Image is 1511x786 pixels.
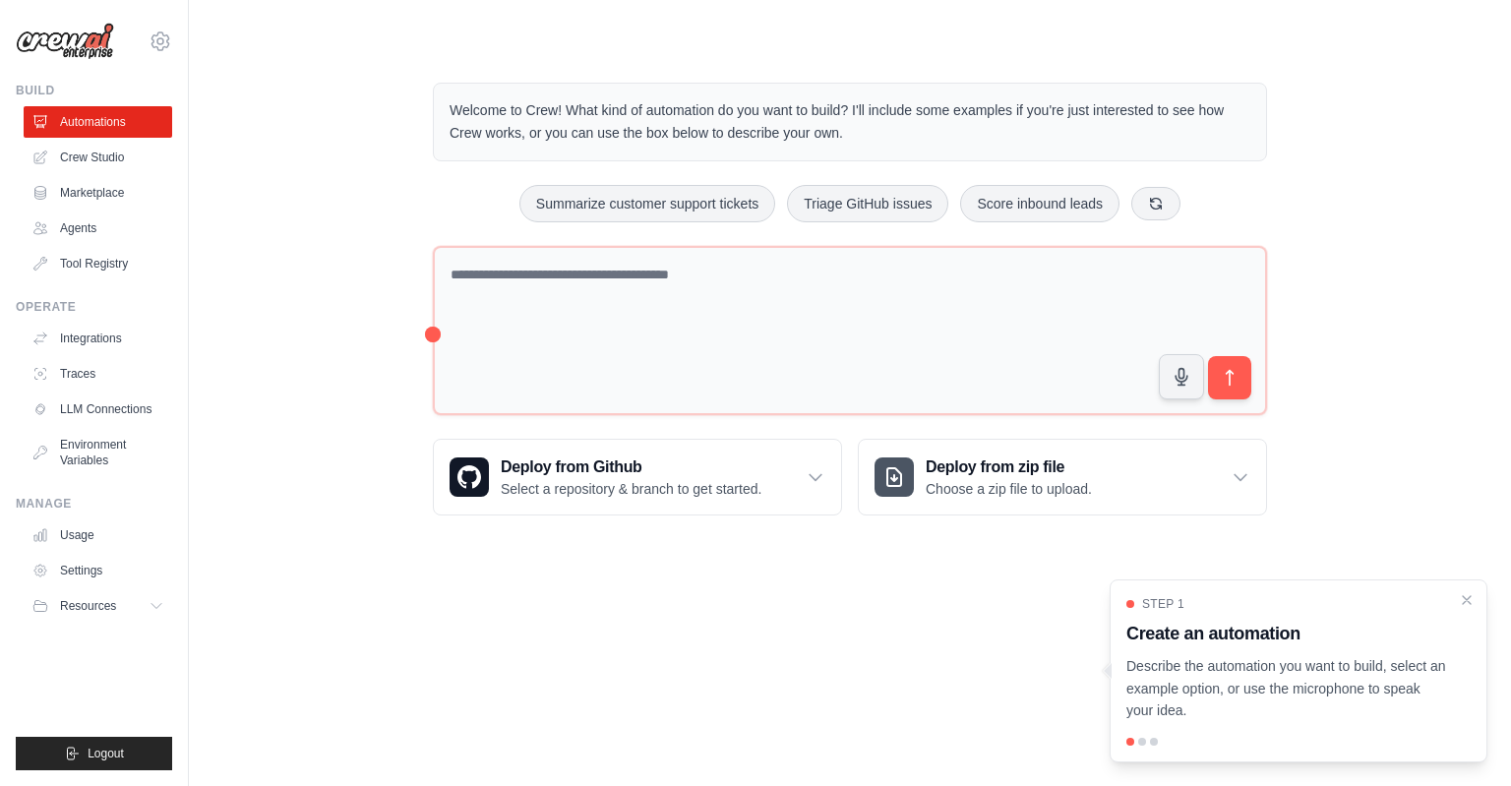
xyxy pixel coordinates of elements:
[1126,620,1447,647] h3: Create an automation
[24,106,172,138] a: Automations
[1126,655,1447,722] p: Describe the automation you want to build, select an example option, or use the microphone to spe...
[501,455,761,479] h3: Deploy from Github
[926,479,1092,499] p: Choose a zip file to upload.
[16,299,172,315] div: Operate
[1459,592,1475,608] button: Close walkthrough
[24,248,172,279] a: Tool Registry
[24,142,172,173] a: Crew Studio
[24,323,172,354] a: Integrations
[88,746,124,761] span: Logout
[24,393,172,425] a: LLM Connections
[24,590,172,622] button: Resources
[16,23,114,60] img: Logo
[24,177,172,209] a: Marketplace
[1142,596,1184,612] span: Step 1
[60,598,116,614] span: Resources
[16,496,172,512] div: Manage
[450,99,1250,145] p: Welcome to Crew! What kind of automation do you want to build? I'll include some examples if you'...
[24,212,172,244] a: Agents
[501,479,761,499] p: Select a repository & branch to get started.
[16,83,172,98] div: Build
[24,519,172,551] a: Usage
[24,555,172,586] a: Settings
[960,185,1119,222] button: Score inbound leads
[519,185,775,222] button: Summarize customer support tickets
[24,358,172,390] a: Traces
[926,455,1092,479] h3: Deploy from zip file
[787,185,948,222] button: Triage GitHub issues
[24,429,172,476] a: Environment Variables
[16,737,172,770] button: Logout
